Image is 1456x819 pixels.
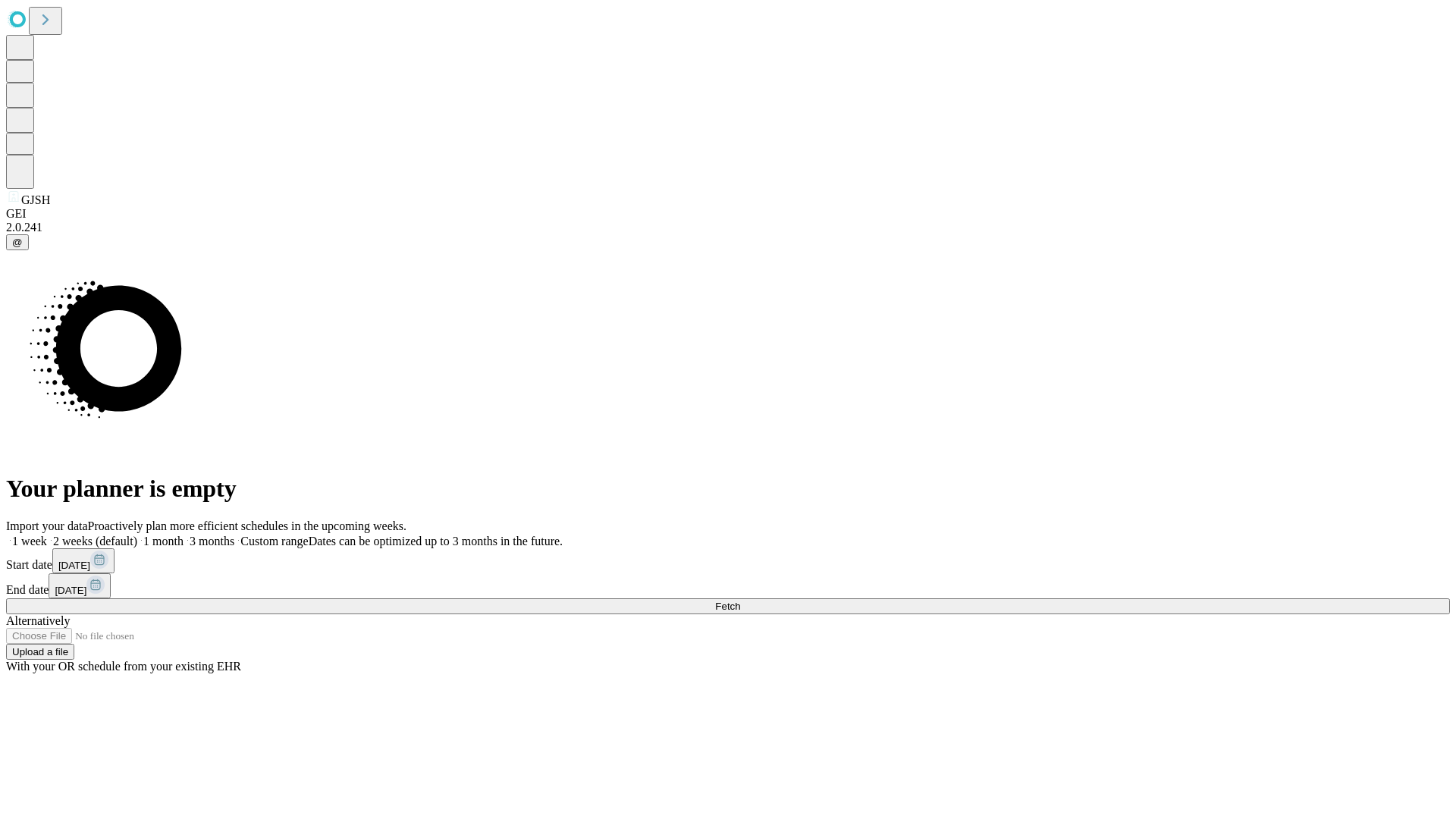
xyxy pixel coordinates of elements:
div: End date [6,573,1450,598]
span: 3 months [190,535,234,548]
span: @ [12,237,23,248]
span: Dates can be optimized up to 3 months in the future. [309,535,563,548]
span: GJSH [21,193,50,206]
span: Proactively plan more efficient schedules in the upcoming weeks. [88,519,406,532]
button: Upload a file [6,644,74,660]
span: Alternatively [6,614,70,627]
span: 1 week [12,535,47,548]
span: With your OR schedule from your existing EHR [6,660,241,673]
div: Start date [6,548,1450,573]
button: [DATE] [52,548,115,573]
span: 2 weeks (default) [53,535,137,548]
span: [DATE] [55,585,86,596]
span: Fetch [715,601,740,612]
span: Custom range [240,535,308,548]
span: Import your data [6,519,88,532]
button: Fetch [6,598,1450,614]
span: [DATE] [58,560,90,571]
div: 2.0.241 [6,221,1450,234]
div: GEI [6,207,1450,221]
h1: Your planner is empty [6,475,1450,503]
button: @ [6,234,29,250]
button: [DATE] [49,573,111,598]
span: 1 month [143,535,184,548]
